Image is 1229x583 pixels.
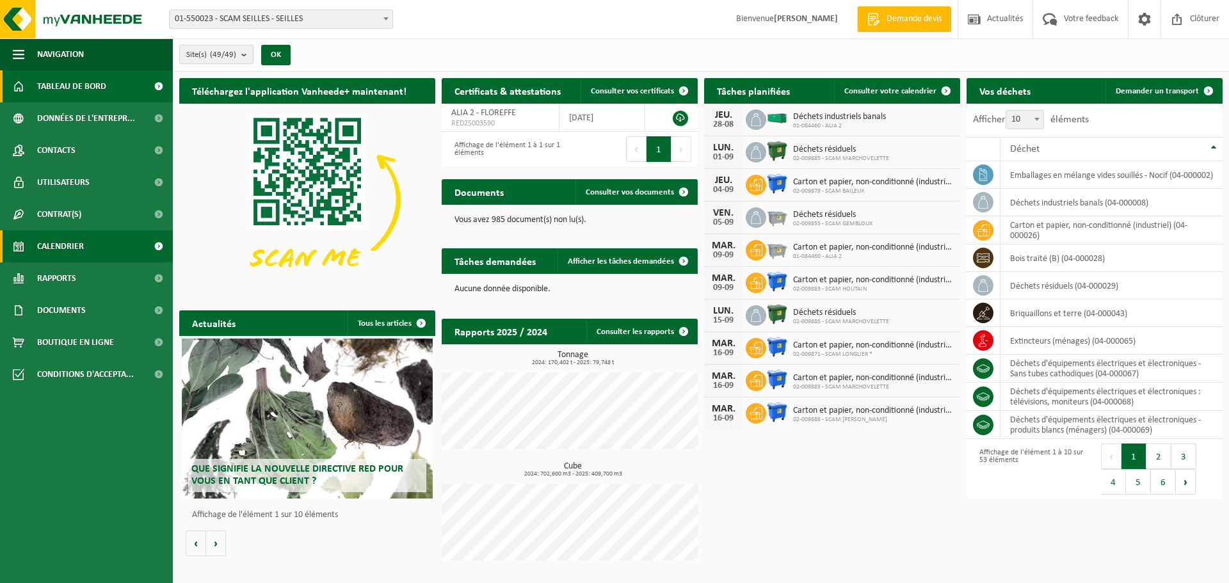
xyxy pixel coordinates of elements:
span: Conditions d'accepta... [37,358,134,390]
span: 2024: 170,402 t - 2025: 79,748 t [448,360,698,366]
span: Documents [37,294,86,326]
button: 3 [1171,443,1196,469]
span: 02-009885 - SCAM MARCHOVELETTE [793,155,889,163]
span: Consulter votre calendrier [844,87,936,95]
span: Données de l'entrepr... [37,102,135,134]
img: WB-1100-HPE-BE-01 [766,336,788,358]
td: emballages en mélange vides souillés - Nocif (04-000002) [1000,161,1223,189]
div: 09-09 [711,251,736,260]
button: 5 [1126,469,1151,495]
button: Next [1176,469,1196,495]
div: Affichage de l'élément 1 à 1 sur 1 éléments [448,135,563,163]
span: Boutique en ligne [37,326,114,358]
span: 02-009883 - SCAM HOUTAIN [793,285,954,293]
td: déchets d'équipements électriques et électroniques : télévisions, moniteurs (04-000068) [1000,383,1223,411]
img: WB-2500-GAL-GY-01 [766,205,788,227]
td: bois traité (B) (04-000028) [1000,244,1223,272]
div: 16-09 [711,381,736,390]
a: Demander un transport [1105,78,1221,104]
count: (49/49) [210,51,236,59]
span: Que signifie la nouvelle directive RED pour vous en tant que client ? [191,464,403,486]
span: Carton et papier, non-conditionné (industriel) [793,340,954,351]
img: WB-1100-HPE-BE-01 [766,401,788,423]
button: 1 [647,136,671,162]
span: Site(s) [186,45,236,65]
div: LUN. [711,306,736,316]
span: Demander un transport [1116,87,1199,95]
div: MAR. [711,241,736,251]
span: Consulter vos documents [586,188,674,196]
a: Demande devis [857,6,951,32]
img: WB-2500-GAL-GY-01 [766,238,788,260]
div: VEN. [711,208,736,218]
button: Previous [1101,443,1121,469]
span: Déchets industriels banals [793,112,886,122]
div: 09-09 [711,284,736,292]
span: Déchets résiduels [793,308,889,318]
a: Consulter votre calendrier [834,78,959,104]
span: RED25003590 [451,118,549,129]
span: 01-084460 - ALIA 2 [793,122,886,130]
h2: Téléchargez l'application Vanheede+ maintenant! [179,78,419,103]
span: Déchets résiduels [793,145,889,155]
td: carton et papier, non-conditionné (industriel) (04-000026) [1000,216,1223,244]
span: 02-009871 - SCAM LONGLIER * [793,351,954,358]
div: 04-09 [711,186,736,195]
button: 2 [1146,443,1171,469]
img: WB-1100-HPE-BE-01 [766,173,788,195]
img: Download de VHEPlus App [179,104,435,296]
a: Afficher les tâches demandées [558,248,696,274]
span: ALIA 2 - FLOREFFE [451,108,516,118]
h2: Actualités [179,310,248,335]
h2: Certificats & attestations [442,78,574,103]
h3: Tonnage [448,351,698,366]
div: 05-09 [711,218,736,227]
td: déchets résiduels (04-000029) [1000,272,1223,299]
div: 01-09 [711,153,736,162]
button: Previous [626,136,647,162]
a: Consulter vos documents [575,179,696,205]
img: WB-1100-HPE-GN-01 [766,140,788,162]
div: MAR. [711,339,736,349]
div: JEU. [711,110,736,120]
div: 28-08 [711,120,736,129]
div: MAR. [711,404,736,414]
span: Carton et papier, non-conditionné (industriel) [793,275,954,285]
span: 02-009886 - SCAM [PERSON_NAME] [793,416,954,424]
td: briquaillons et terre (04-000043) [1000,299,1223,327]
td: extincteurs (ménages) (04-000065) [1000,327,1223,355]
span: Rapports [37,262,76,294]
span: Contrat(s) [37,198,81,230]
button: 4 [1101,469,1126,495]
span: Navigation [37,38,84,70]
div: JEU. [711,175,736,186]
span: 01-084460 - ALIA 2 [793,253,954,260]
p: Affichage de l'élément 1 sur 10 éléments [192,511,429,520]
button: Volgende [206,531,226,556]
span: 02-009885 - SCAM MARCHOVELETTE [793,318,889,326]
span: Carton et papier, non-conditionné (industriel) [793,373,954,383]
span: Consulter vos certificats [591,87,674,95]
span: Contacts [37,134,76,166]
a: Consulter vos certificats [581,78,696,104]
div: 15-09 [711,316,736,325]
img: WB-1100-HPE-BE-01 [766,271,788,292]
h2: Vos déchets [967,78,1043,103]
a: Tous les articles [348,310,434,336]
div: LUN. [711,143,736,153]
img: WB-1100-HPE-BE-01 [766,369,788,390]
span: Afficher les tâches demandées [568,257,674,266]
h2: Tâches planifiées [704,78,803,103]
button: Next [671,136,691,162]
button: 1 [1121,443,1146,469]
div: 16-09 [711,349,736,358]
span: 10 [1006,110,1044,129]
td: déchets d'équipements électriques et électroniques - Sans tubes cathodiques (04-000067) [1000,355,1223,383]
span: Carton et papier, non-conditionné (industriel) [793,406,954,416]
span: Déchets résiduels [793,210,872,220]
span: Carton et papier, non-conditionné (industriel) [793,177,954,188]
div: Affichage de l'élément 1 à 10 sur 53 éléments [973,442,1088,496]
p: Vous avez 985 document(s) non lu(s). [454,216,685,225]
h2: Documents [442,179,517,204]
img: WB-1100-HPE-GN-01 [766,303,788,325]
